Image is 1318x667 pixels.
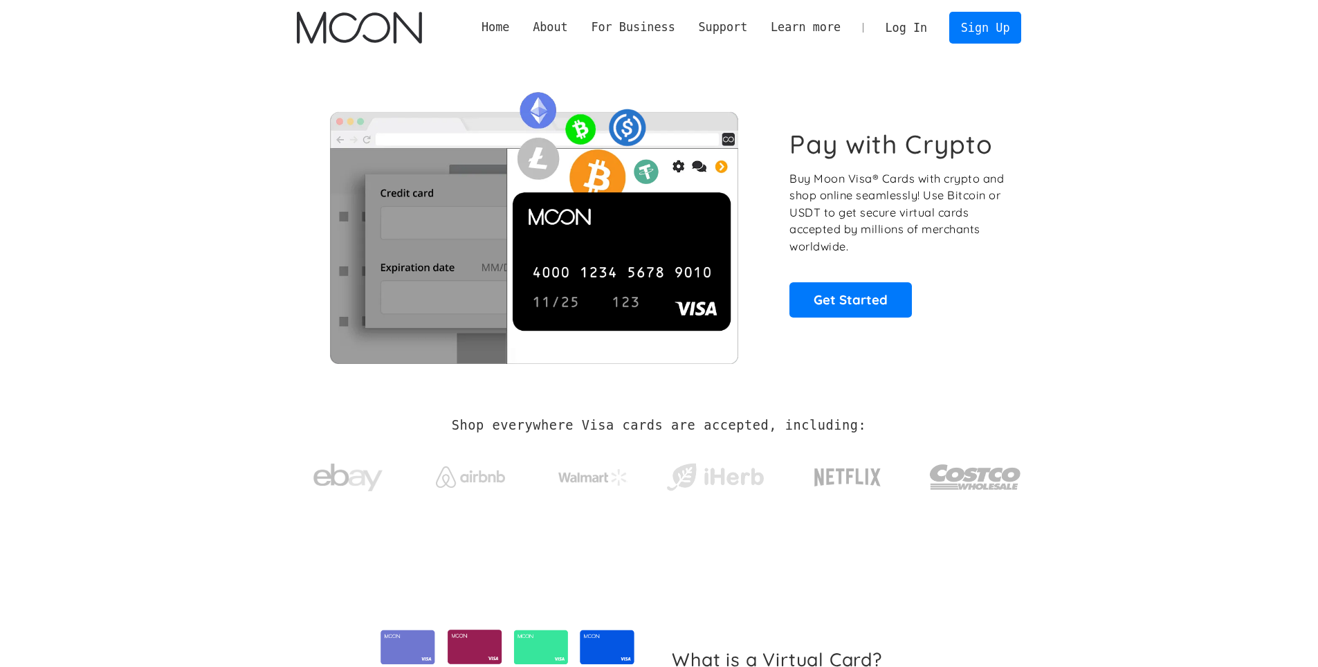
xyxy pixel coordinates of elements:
[698,19,747,36] div: Support
[789,129,993,160] h1: Pay with Crypto
[541,455,644,493] a: Walmart
[297,12,422,44] img: Moon Logo
[929,451,1022,503] img: Costco
[813,460,882,495] img: Netflix
[687,19,759,36] div: Support
[759,19,852,36] div: Learn more
[663,446,767,502] a: iHerb
[558,469,628,486] img: Walmart
[789,282,912,317] a: Get Started
[436,466,505,488] img: Airbnb
[419,453,522,495] a: Airbnb
[313,456,383,500] img: ebay
[533,19,568,36] div: About
[580,19,687,36] div: For Business
[521,19,579,36] div: About
[452,418,866,433] h2: Shop everywhere Visa cards are accepted, including:
[786,446,910,502] a: Netflix
[591,19,675,36] div: For Business
[789,170,1006,255] p: Buy Moon Visa® Cards with crypto and shop online seamlessly! Use Bitcoin or USDT to get secure vi...
[771,19,841,36] div: Learn more
[470,19,521,36] a: Home
[949,12,1021,43] a: Sign Up
[297,442,400,506] a: ebay
[297,12,422,44] a: home
[929,437,1022,510] a: Costco
[663,459,767,495] img: iHerb
[297,82,771,363] img: Moon Cards let you spend your crypto anywhere Visa is accepted.
[874,12,939,43] a: Log In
